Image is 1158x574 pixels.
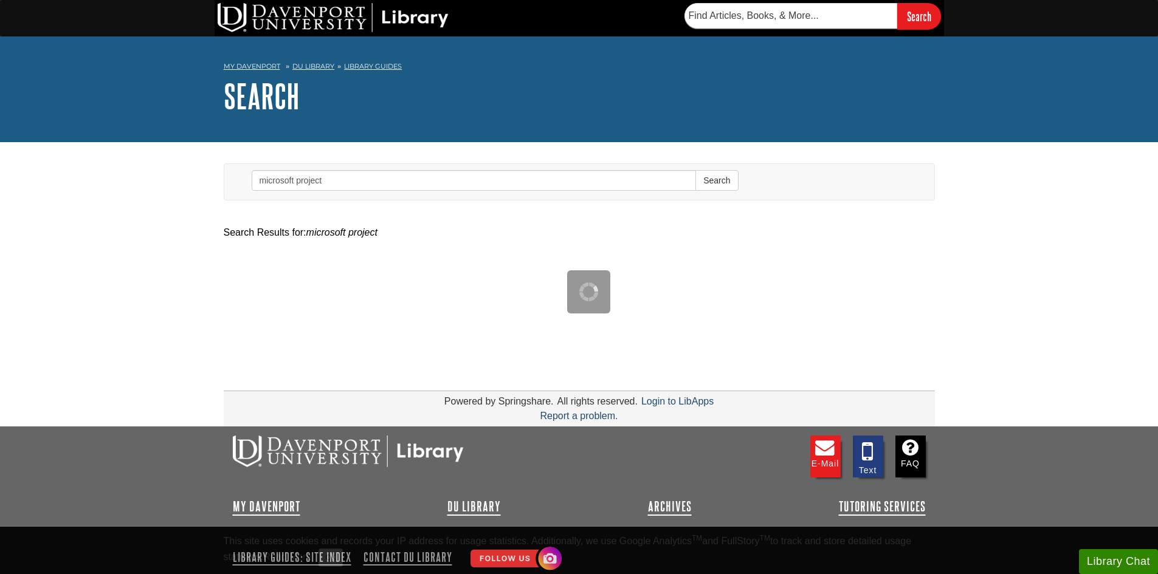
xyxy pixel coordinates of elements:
[218,3,449,32] img: DU Library
[684,3,941,29] form: Searches DU Library's articles, books, and more
[810,436,841,477] a: E-mail
[1079,549,1158,574] button: Library Chat
[252,170,697,191] input: Enter Search Words
[292,62,334,70] a: DU Library
[233,436,464,467] img: DU Libraries
[447,499,501,514] a: DU Library
[540,411,618,421] a: Report a problem.
[839,499,926,514] a: Tutoring Services
[641,396,714,406] a: Login to LibApps
[695,170,738,191] button: Search
[224,58,935,78] nav: breadcrumb
[897,3,941,29] input: Search
[263,552,311,562] a: Read More
[319,548,342,567] button: Close
[895,436,926,477] a: FAQ
[648,499,692,514] a: Archives
[692,534,702,542] sup: TM
[344,62,402,70] a: Library Guides
[443,396,556,406] div: Powered by Springshare.
[224,534,935,567] div: This site uses cookies and records your IP address for usage statistics. Additionally, we use Goo...
[224,61,280,72] a: My Davenport
[224,225,935,240] div: Search Results for:
[760,534,770,542] sup: TM
[224,78,935,114] h1: Search
[853,436,883,477] a: Text
[306,227,377,237] em: microsoft project
[233,499,300,514] a: My Davenport
[684,3,897,29] input: Find Articles, Books, & More...
[555,396,639,406] div: All rights reserved.
[579,282,598,301] img: Working...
